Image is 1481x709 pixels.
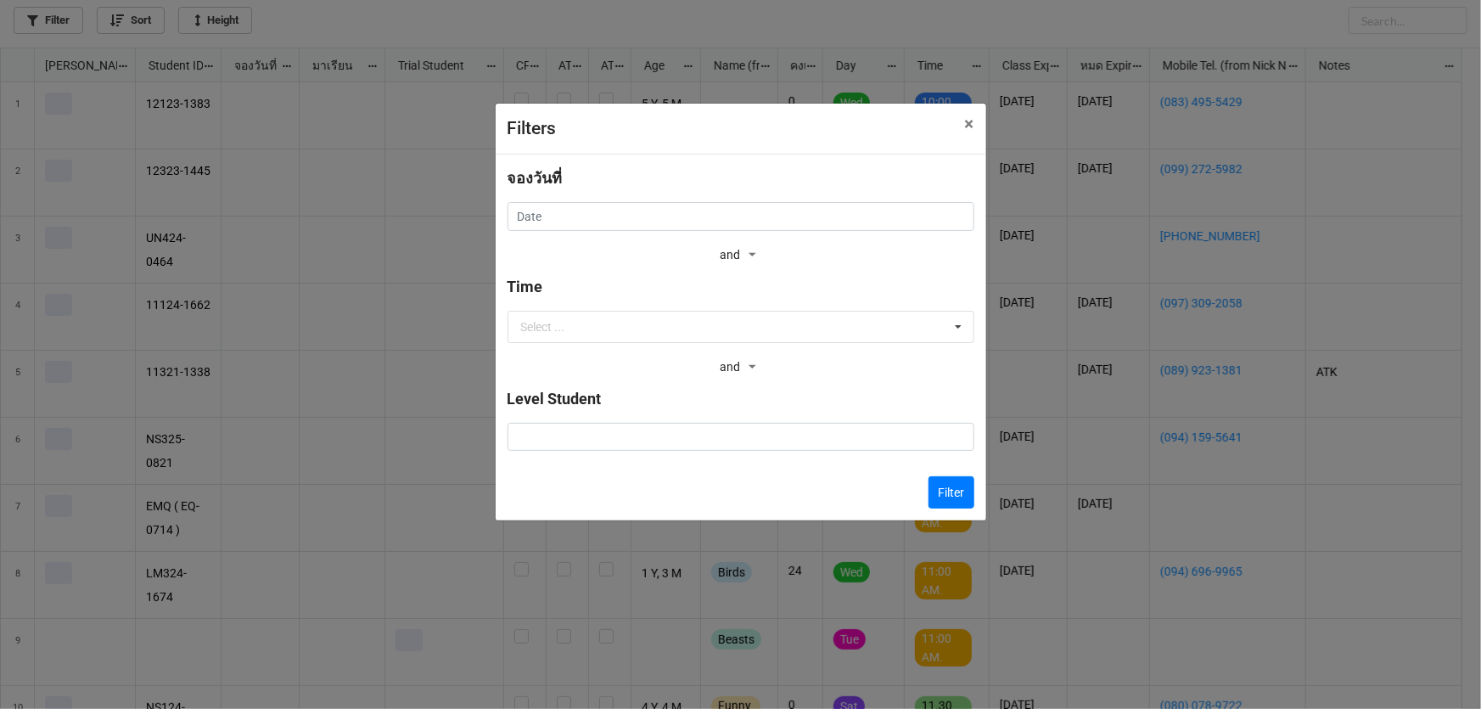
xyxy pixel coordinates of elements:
button: Filter [928,476,974,509]
span: × [965,114,974,134]
div: Filters [508,115,928,143]
div: and [720,355,760,380]
label: จองวันที่ [508,166,563,190]
label: Time [508,275,543,299]
div: and [720,243,760,268]
label: Level Student [508,387,602,411]
div: Select ... [521,321,565,333]
input: Date [508,202,974,231]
